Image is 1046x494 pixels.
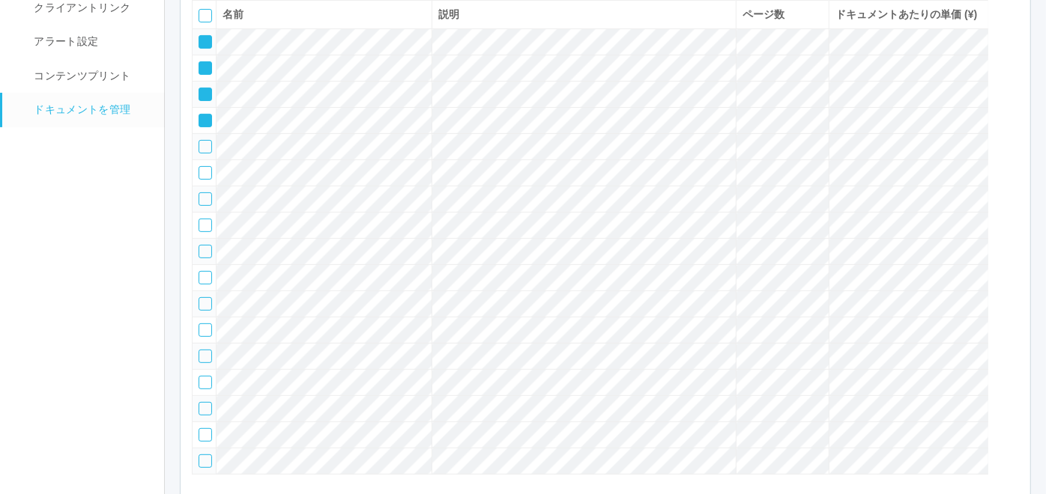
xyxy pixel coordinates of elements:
[2,93,178,126] a: ドキュメントを管理
[2,59,178,93] a: コンテンツプリント
[30,35,98,47] span: アラート設定
[30,1,130,13] span: クライアントリンク
[1000,427,1023,457] div: 下に移動
[30,103,130,115] span: ドキュメントを管理
[1000,26,1023,56] div: 上に移動
[743,7,823,22] div: ページ数
[835,7,982,22] div: ドキュメントあたりの単価 (¥)
[1000,397,1023,427] div: 上に移動
[1000,86,1023,116] div: 最下部に移動
[438,7,730,22] div: 説明
[1000,56,1023,86] div: 下に移動
[2,25,178,58] a: アラート設定
[223,7,426,22] div: 名前
[1000,368,1023,397] div: 最上部に移動
[1000,457,1023,487] div: 最下部に移動
[30,70,130,82] span: コンテンツプリント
